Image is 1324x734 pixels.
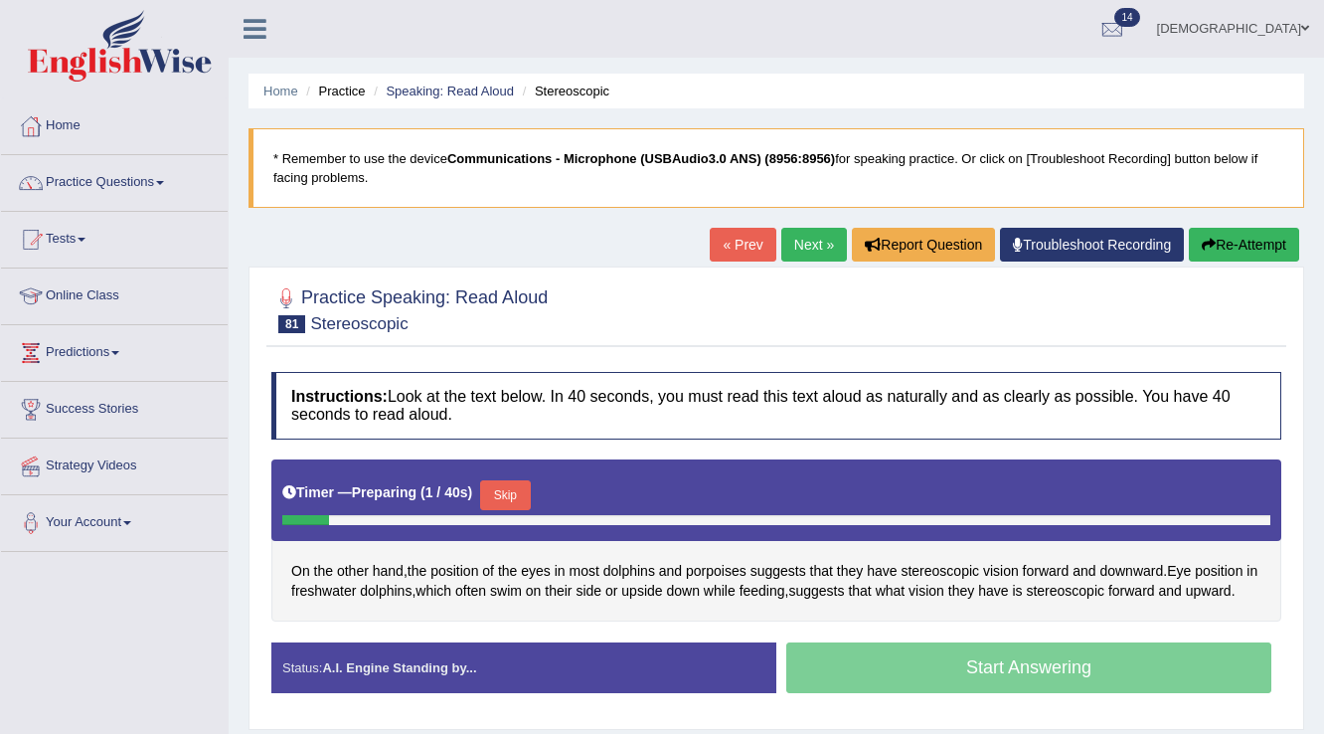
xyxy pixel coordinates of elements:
span: 81 [278,315,305,333]
span: Click to see word definition [978,581,1008,602]
span: Click to see word definition [1099,561,1163,582]
span: Click to see word definition [498,561,517,582]
span: Click to see word definition [603,561,655,582]
span: Click to see word definition [1026,581,1104,602]
b: ( [420,484,425,500]
span: Click to see word definition [901,561,979,582]
b: Preparing [352,484,416,500]
b: 1 / 40s [425,484,468,500]
span: Click to see word definition [1023,561,1070,582]
span: Click to see word definition [983,561,1019,582]
span: Click to see word definition [876,581,906,602]
span: Click to see word definition [373,561,404,582]
button: Report Question [852,228,995,262]
h4: Look at the text below. In 40 seconds, you must read this text aloud as naturally and as clearly ... [271,372,1281,439]
a: Troubleshoot Recording [1000,228,1184,262]
span: Click to see word definition [408,561,426,582]
a: Predictions [1,325,228,375]
span: Click to see word definition [490,581,522,602]
span: Click to see word definition [810,561,833,582]
b: Instructions: [291,388,388,405]
span: Click to see word definition [867,561,897,582]
span: Click to see word definition [521,561,551,582]
strong: A.I. Engine Standing by... [322,660,476,675]
h5: Timer — [282,485,472,500]
span: Click to see word definition [526,581,542,602]
span: Click to see word definition [482,561,494,582]
span: Click to see word definition [415,581,451,602]
span: Click to see word definition [750,561,806,582]
div: Status: [271,642,776,693]
span: Click to see word definition [360,581,412,602]
span: Click to see word definition [570,561,599,582]
span: Click to see word definition [337,561,369,582]
span: Click to see word definition [909,581,944,602]
span: Click to see word definition [291,561,310,582]
span: Click to see word definition [666,581,699,602]
button: Re-Attempt [1189,228,1299,262]
span: 14 [1114,8,1139,27]
span: Click to see word definition [948,581,974,602]
b: ) [468,484,473,500]
span: Click to see word definition [1012,581,1022,602]
a: Speaking: Read Aloud [386,84,514,98]
button: Skip [480,480,530,510]
span: Click to see word definition [576,581,601,602]
span: Click to see word definition [837,561,863,582]
blockquote: * Remember to use the device for speaking practice. Or click on [Troubleshoot Recording] button b... [248,128,1304,208]
li: Practice [301,82,365,100]
span: Click to see word definition [848,581,871,602]
span: Click to see word definition [1158,581,1181,602]
span: Click to see word definition [621,581,662,602]
a: « Prev [710,228,775,262]
span: Click to see word definition [1167,561,1191,582]
span: Click to see word definition [1195,561,1242,582]
span: Click to see word definition [545,581,572,602]
span: Click to see word definition [1108,581,1155,602]
span: Click to see word definition [1073,561,1095,582]
span: Click to see word definition [788,581,844,602]
span: Click to see word definition [740,581,785,602]
b: Communications - Microphone (USBAudio3.0 ANS) (8956:8956) [447,151,835,166]
span: Click to see word definition [314,561,333,582]
li: Stereoscopic [518,82,609,100]
a: Practice Questions [1,155,228,205]
small: Stereoscopic [310,314,408,333]
span: Click to see word definition [555,561,566,582]
div: , . , , . [271,459,1281,622]
a: Strategy Videos [1,439,228,488]
a: Your Account [1,495,228,545]
span: Click to see word definition [704,581,736,602]
a: Home [263,84,298,98]
a: Next » [781,228,847,262]
span: Click to see word definition [1246,561,1257,582]
a: Online Class [1,269,228,318]
span: Click to see word definition [686,561,746,582]
span: Click to see word definition [455,581,486,602]
span: Click to see word definition [1186,581,1232,602]
a: Tests [1,212,228,262]
span: Click to see word definition [430,561,478,582]
a: Success Stories [1,382,228,432]
a: Home [1,98,228,148]
span: Click to see word definition [659,561,682,582]
span: Click to see word definition [291,581,356,602]
span: Click to see word definition [605,581,617,602]
h2: Practice Speaking: Read Aloud [271,283,548,333]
